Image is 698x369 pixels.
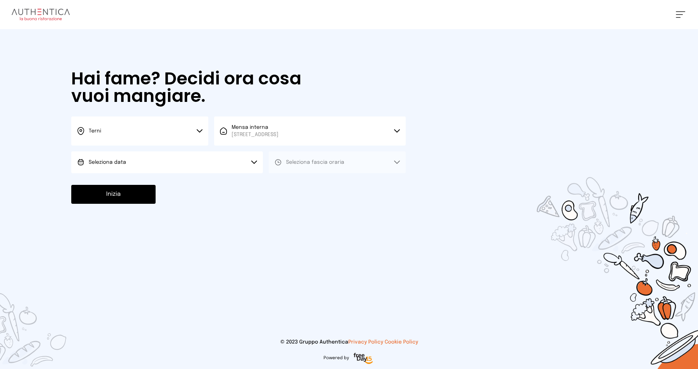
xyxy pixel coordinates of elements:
[286,160,344,165] span: Seleziona fascia oraria
[71,185,156,204] button: Inizia
[89,160,126,165] span: Seleziona data
[352,352,375,366] img: logo-freeday.3e08031.png
[348,340,383,345] a: Privacy Policy
[71,151,263,173] button: Seleziona data
[12,338,686,346] p: © 2023 Gruppo Authentica
[12,9,70,20] img: logo.8f33a47.png
[71,116,208,146] button: Terni
[385,340,418,345] a: Cookie Policy
[89,128,101,134] span: Terni
[324,355,349,361] span: Powered by
[71,70,322,105] h1: Hai fame? Decidi ora cosa vuoi mangiare.
[269,151,406,173] button: Seleziona fascia oraria
[232,131,278,138] span: [STREET_ADDRESS]
[232,124,278,138] span: Mensa interna
[494,135,698,369] img: sticker-selezione-mensa.70a28f7.png
[214,116,406,146] button: Mensa interna[STREET_ADDRESS]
